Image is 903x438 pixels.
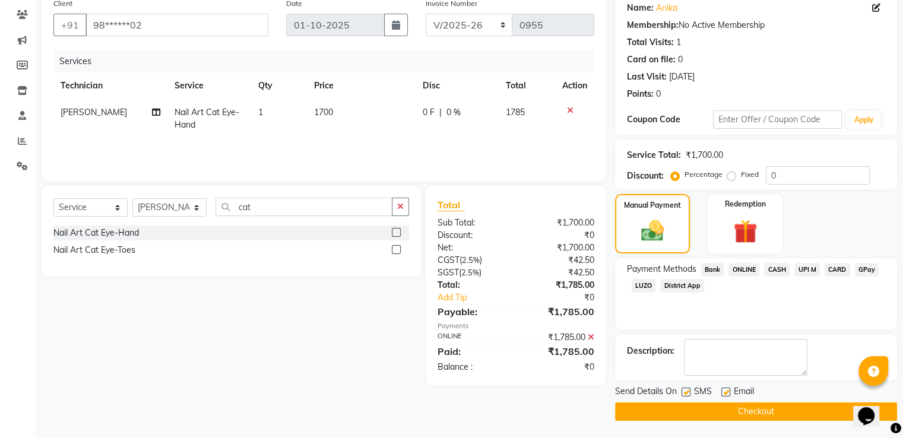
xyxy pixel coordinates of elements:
span: 1700 [314,107,333,118]
div: Sub Total: [429,217,516,229]
div: Last Visit: [627,71,667,83]
label: Fixed [741,169,759,180]
div: Total Visits: [627,36,674,49]
img: _gift.svg [726,217,765,246]
div: Services [55,50,603,72]
th: Technician [53,72,167,99]
div: [DATE] [669,71,695,83]
div: ₹1,785.00 [516,344,603,358]
div: Coupon Code [627,113,713,126]
label: Manual Payment [624,200,681,211]
span: 2.5% [461,268,479,277]
span: 0 % [446,106,461,119]
span: Bank [701,263,724,277]
div: 1 [676,36,681,49]
span: [PERSON_NAME] [61,107,127,118]
div: ₹42.50 [516,266,603,279]
button: Apply [847,111,880,129]
label: Percentage [685,169,723,180]
div: ( ) [429,266,516,279]
div: Net: [429,242,516,254]
th: Action [555,72,594,99]
th: Total [499,72,555,99]
div: Service Total: [627,149,681,161]
div: ₹0 [530,291,603,304]
span: 2.5% [462,255,480,265]
span: ONLINE [728,263,759,277]
span: Total [438,199,465,211]
div: ₹0 [516,229,603,242]
div: ₹1,785.00 [516,279,603,291]
span: GPay [855,263,879,277]
div: Payable: [429,304,516,319]
input: Search or Scan [216,198,392,216]
div: ₹42.50 [516,254,603,266]
th: Price [307,72,416,99]
img: _cash.svg [634,218,671,244]
div: Description: [627,345,674,357]
div: ₹1,700.00 [516,242,603,254]
div: Nail Art Cat Eye-Toes [53,244,135,256]
input: Enter Offer / Coupon Code [713,110,842,129]
a: Anika [656,2,677,14]
th: Qty [251,72,307,99]
div: 0 [678,53,683,66]
div: 0 [656,88,661,100]
button: Checkout [615,402,897,421]
div: Balance : [429,361,516,373]
div: Payments [438,321,594,331]
div: Paid: [429,344,516,358]
span: Nail Art Cat Eye-Hand [175,107,239,130]
span: CGST [438,255,460,265]
div: ₹1,785.00 [516,304,603,319]
span: 1785 [506,107,525,118]
span: District App [660,279,704,293]
div: Name: [627,2,654,14]
div: Total: [429,279,516,291]
div: ₹1,700.00 [516,217,603,229]
span: 1 [258,107,263,118]
div: ONLINE [429,331,516,344]
label: Redemption [725,199,766,210]
iframe: chat widget [853,391,891,426]
span: SMS [694,385,712,400]
span: LUZO [632,279,656,293]
span: Send Details On [615,385,677,400]
button: +91 [53,14,87,36]
span: CARD [825,263,850,277]
span: 0 F [423,106,435,119]
th: Service [167,72,251,99]
input: Search by Name/Mobile/Email/Code [85,14,268,36]
span: Payment Methods [627,263,696,275]
div: Discount: [627,170,664,182]
div: ₹1,700.00 [686,149,723,161]
div: Points: [627,88,654,100]
span: SGST [438,267,459,278]
div: ₹1,785.00 [516,331,603,344]
div: Nail Art Cat Eye-Hand [53,227,139,239]
div: ₹0 [516,361,603,373]
span: UPI M [794,263,820,277]
div: Membership: [627,19,679,31]
a: Add Tip [429,291,530,304]
span: | [439,106,442,119]
span: CASH [764,263,790,277]
div: Card on file: [627,53,676,66]
div: No Active Membership [627,19,885,31]
span: Email [734,385,754,400]
div: ( ) [429,254,516,266]
div: Discount: [429,229,516,242]
th: Disc [416,72,499,99]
